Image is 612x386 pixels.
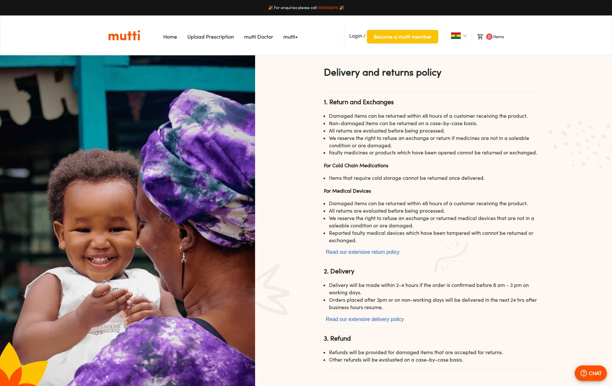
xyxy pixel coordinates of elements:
h2: 1. Return and Exchanges [324,97,543,107]
li: Delivery will be made within 2-4 hours if the order is confirmed before 8 am - 3 pm on working days. [329,281,543,296]
li: All returns are evaluated before being processed. [329,207,543,215]
button: Read our extensive delivery policy [324,316,406,323]
img: Dropdown [463,34,467,38]
button: Read our extensive return policy [324,249,401,255]
li: We reserve the right to refuse an exchange or return if medicines are not in a saleable condition... [329,134,543,149]
li: Other refunds will be evaluated on a case-by-case basis. [329,356,543,363]
a: Link on the logo navigates to HomePage [108,30,140,41]
li: Damaged items can be returned within 48 hours of a customer receiving the product. [329,112,543,120]
li: Items that require cold storage cannot be returned once delivered. [329,174,543,182]
a: 0558134375 [318,5,338,10]
li: Non-damaged items can be returned on a case-by-case basis. [329,120,543,127]
h2: 2. Delivery [324,266,543,276]
li: Refunds will be provided for damaged items that are accepted for returns. [329,349,543,356]
p: CHAT [589,369,602,377]
a: Navigates to Home Page [163,33,177,40]
button: Become a mutti member [367,30,438,43]
li: Faulty medicines or products which have been opened cannot be returned or exchanged. [329,149,543,156]
span: 0 [486,33,492,40]
button: CHAT [575,365,607,381]
img: Logo [108,30,140,41]
h3: For Medical Devices [324,187,543,195]
h1: Delivery and returns policy [324,66,543,78]
li: All returns are evaluated before being processed. [329,127,543,134]
li: / [344,27,438,46]
li: Orders placed after 3pm or on non-working days will be delivered in the next 24 hrs after busines... [329,296,543,311]
h2: 3. Refund [324,333,543,344]
a: Navigates to Prescription Upload Page [187,33,234,40]
span: Login [349,32,362,39]
span: Become a mutti member [374,32,431,41]
li: Items [472,31,504,42]
li: Reported faulty medical devices which have been tampered with cannot be returned or exchanged. [329,229,543,244]
img: Ghana [451,32,461,39]
a: Navigates to mutti+ page [283,33,298,40]
a: Navigates to mutti doctor website [244,33,273,40]
li: We reserve the right to refuse an exchange or returned medical devices that are not in a saleable... [329,215,543,229]
li: Damaged items can be returned within 48 hours of a customer receiving the product. [329,200,543,207]
h3: For Cold Chain Medications [324,161,543,169]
